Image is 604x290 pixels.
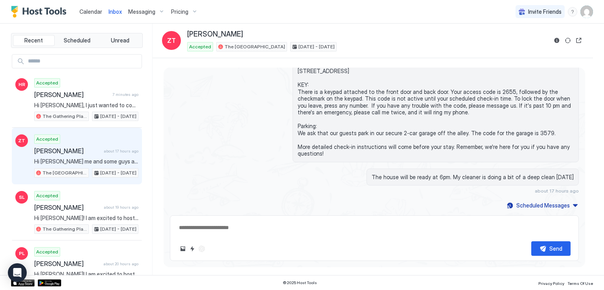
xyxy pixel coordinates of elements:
[225,43,285,50] span: The [GEOGRAPHIC_DATA]
[34,215,138,222] span: Hi [PERSON_NAME]! I am excited to host you at The Gathering Place! LOCATION: [STREET_ADDRESS] KEY...
[574,36,584,45] button: Open reservation
[568,7,577,17] div: menu
[298,47,574,157] span: Hi [PERSON_NAME]! I am excited to host you at The [GEOGRAPHIC_DATA]! LOCATION: [STREET_ADDRESS] K...
[34,260,100,268] span: [PERSON_NAME]
[11,33,143,48] div: tab-group
[187,30,243,39] span: [PERSON_NAME]
[36,192,58,199] span: Accepted
[538,279,564,287] a: Privacy Policy
[128,8,155,15] span: Messaging
[38,279,61,286] a: Google Play Store
[104,149,138,154] span: about 17 hours ago
[11,279,35,286] a: App Store
[188,244,197,253] button: Quick reply
[283,280,317,285] span: © 2025 Host Tools
[516,201,570,209] div: Scheduled Messages
[34,147,101,155] span: [PERSON_NAME]
[189,43,211,50] span: Accepted
[298,43,335,50] span: [DATE] - [DATE]
[567,279,593,287] a: Terms Of Use
[34,271,138,278] span: Hi [PERSON_NAME]! I am excited to host you at The [GEOGRAPHIC_DATA]! LOCATION: [STREET_ADDRESS] K...
[178,244,188,253] button: Upload image
[36,136,58,143] span: Accepted
[538,281,564,286] span: Privacy Policy
[100,169,136,176] span: [DATE] - [DATE]
[112,92,138,97] span: 7 minutes ago
[42,113,87,120] span: The Gathering Place
[24,37,43,44] span: Recent
[580,6,593,18] div: User profile
[36,79,58,86] span: Accepted
[109,8,122,15] span: Inbox
[104,205,138,210] span: about 19 hours ago
[506,200,579,211] button: Scheduled Messages
[34,158,138,165] span: Hi [PERSON_NAME] me and some guys are in town for the week and would like to stay at your air bnb
[372,174,574,181] span: The house will be ready at 6pm. My cleaner is doing a bit of a deep clean [DATE]
[100,113,136,120] span: [DATE] - [DATE]
[56,35,98,46] button: Scheduled
[42,169,87,176] span: The [GEOGRAPHIC_DATA]
[36,248,58,255] span: Accepted
[531,241,571,256] button: Send
[13,35,55,46] button: Recent
[11,6,70,18] a: Host Tools Logo
[567,281,593,286] span: Terms Of Use
[18,137,25,144] span: ZT
[34,91,109,99] span: [PERSON_NAME]
[103,261,138,266] span: about 20 hours ago
[34,204,101,211] span: [PERSON_NAME]
[79,8,102,15] span: Calendar
[79,7,102,16] a: Calendar
[109,7,122,16] a: Inbox
[8,263,27,282] div: Open Intercom Messenger
[19,250,25,257] span: PL
[25,55,142,68] input: Input Field
[42,226,87,233] span: The Gathering Place
[171,8,188,15] span: Pricing
[111,37,129,44] span: Unread
[535,188,579,194] span: about 17 hours ago
[99,35,141,46] button: Unread
[528,8,562,15] span: Invite Friends
[563,36,573,45] button: Sync reservation
[64,37,90,44] span: Scheduled
[167,36,176,45] span: ZT
[552,36,562,45] button: Reservation information
[18,81,25,88] span: HR
[19,194,25,201] span: SL
[34,102,138,109] span: Hi [PERSON_NAME], I just wanted to connect and give you more information about your stay at The [...
[549,244,562,253] div: Send
[100,226,136,233] span: [DATE] - [DATE]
